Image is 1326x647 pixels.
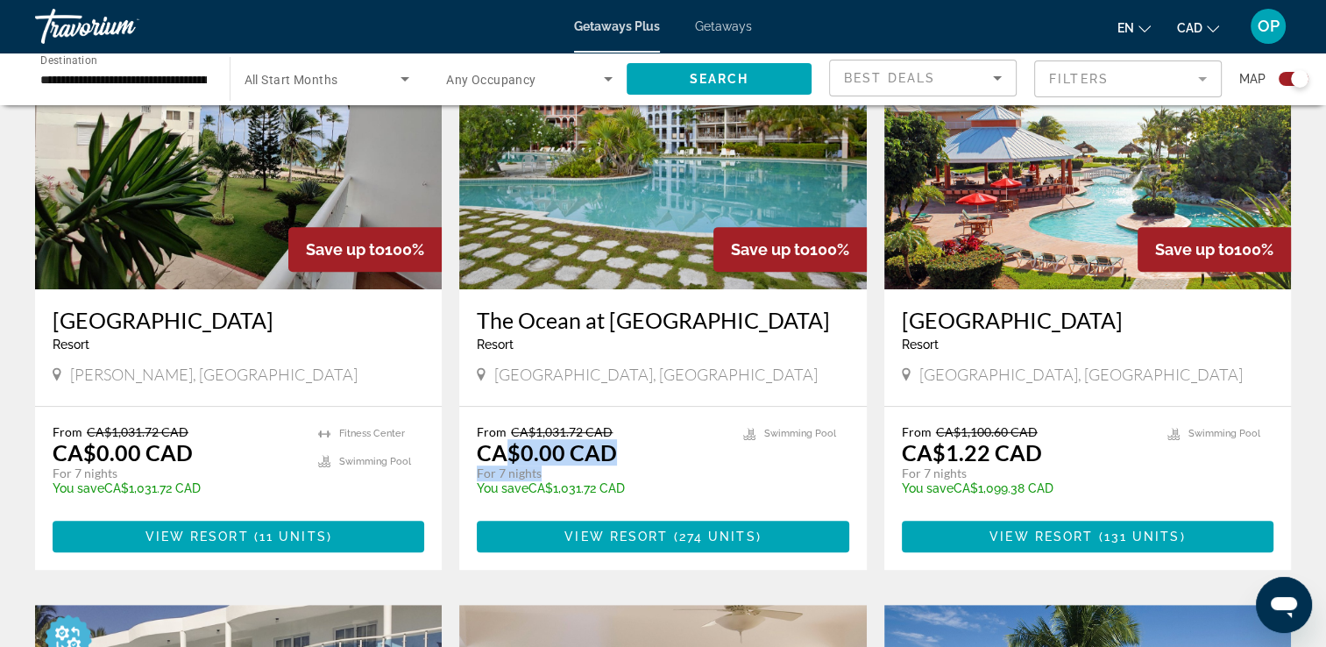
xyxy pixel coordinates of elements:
[288,227,442,272] div: 100%
[53,466,301,481] p: For 7 nights
[53,424,82,439] span: From
[446,73,536,87] span: Any Occupancy
[1188,428,1260,439] span: Swimming Pool
[53,338,89,352] span: Resort
[494,365,818,384] span: [GEOGRAPHIC_DATA], [GEOGRAPHIC_DATA]
[53,481,301,495] p: CA$1,031.72 CAD
[1177,15,1219,40] button: Change currency
[627,63,812,95] button: Search
[477,481,528,495] span: You save
[989,530,1093,544] span: View Resort
[902,481,954,495] span: You save
[902,521,1273,552] button: View Resort(131 units)
[477,481,725,495] p: CA$1,031.72 CAD
[249,530,332,544] span: ( )
[564,530,668,544] span: View Resort
[245,73,338,87] span: All Start Months
[902,466,1150,481] p: For 7 nights
[1256,577,1312,633] iframe: Button to launch messaging window
[306,240,385,259] span: Save up to
[1103,530,1180,544] span: 131 units
[1117,21,1134,35] span: en
[339,428,405,439] span: Fitness Center
[53,439,193,466] p: CA$0.00 CAD
[35,9,442,289] img: 3930E01X.jpg
[902,424,932,439] span: From
[87,424,188,439] span: CA$1,031.72 CAD
[40,53,97,66] span: Destination
[511,424,613,439] span: CA$1,031.72 CAD
[689,72,748,86] span: Search
[477,307,848,333] a: The Ocean at [GEOGRAPHIC_DATA]
[902,439,1042,466] p: CA$1.22 CAD
[668,530,761,544] span: ( )
[574,19,660,33] a: Getaways Plus
[477,521,848,552] button: View Resort(274 units)
[477,338,514,352] span: Resort
[1155,240,1234,259] span: Save up to
[1034,60,1222,98] button: Filter
[477,439,617,466] p: CA$0.00 CAD
[35,4,210,49] a: Travorium
[919,365,1243,384] span: [GEOGRAPHIC_DATA], [GEOGRAPHIC_DATA]
[459,9,866,289] img: 4063O01X.jpg
[731,240,810,259] span: Save up to
[902,481,1150,495] p: CA$1,099.38 CAD
[884,9,1291,289] img: 4215O01X.jpg
[70,365,358,384] span: [PERSON_NAME], [GEOGRAPHIC_DATA]
[713,227,867,272] div: 100%
[477,424,507,439] span: From
[844,68,1002,89] mat-select: Sort by
[844,71,935,85] span: Best Deals
[679,530,756,544] span: 274 units
[477,466,725,481] p: For 7 nights
[145,530,249,544] span: View Resort
[764,428,836,439] span: Swimming Pool
[53,481,104,495] span: You save
[902,307,1273,333] a: [GEOGRAPHIC_DATA]
[695,19,752,33] a: Getaways
[259,530,327,544] span: 11 units
[936,424,1038,439] span: CA$1,100.60 CAD
[53,307,424,333] a: [GEOGRAPHIC_DATA]
[1117,15,1151,40] button: Change language
[1093,530,1185,544] span: ( )
[1245,8,1291,45] button: User Menu
[53,521,424,552] button: View Resort(11 units)
[1239,67,1266,91] span: Map
[1138,227,1291,272] div: 100%
[1177,21,1202,35] span: CAD
[1258,18,1280,35] span: OP
[339,456,411,467] span: Swimming Pool
[902,338,939,352] span: Resort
